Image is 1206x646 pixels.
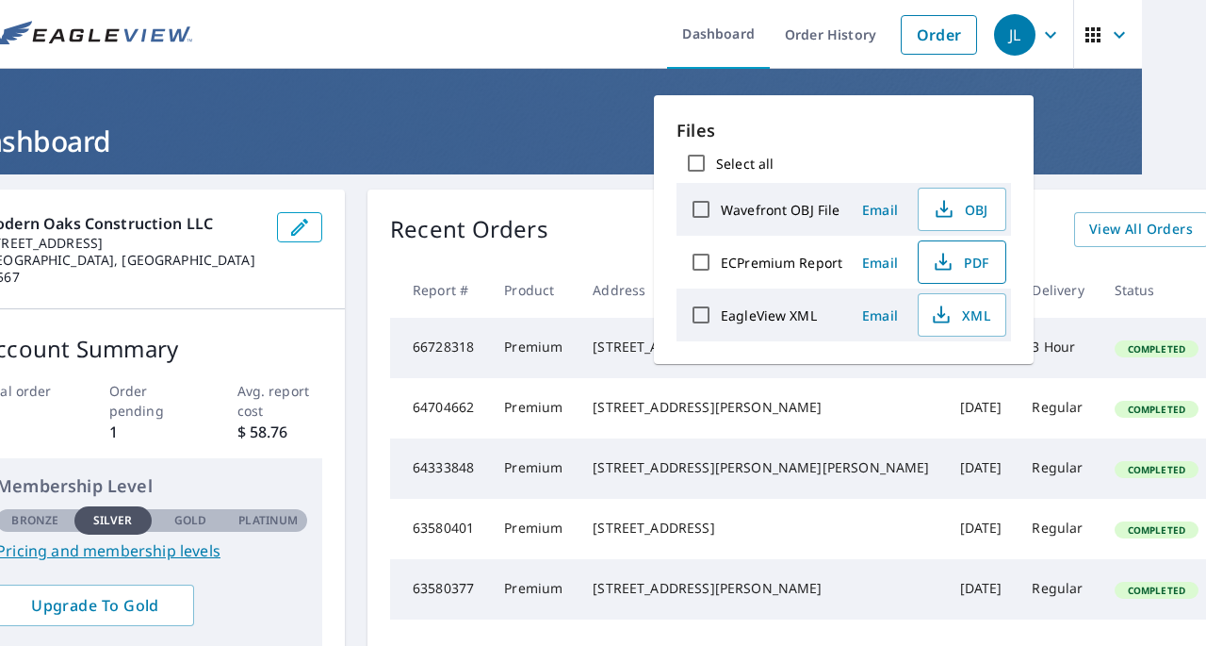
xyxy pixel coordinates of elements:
td: Premium [489,318,578,378]
label: ECPremium Report [721,254,842,272]
p: 1 [109,421,195,443]
td: 64704662 [390,378,489,439]
span: Email [857,306,903,324]
div: [STREET_ADDRESS][PERSON_NAME] [593,338,929,356]
label: Wavefront OBJ File [721,201,839,219]
td: 3 Hour [1017,318,1099,378]
td: 63580401 [390,499,489,559]
button: PDF [918,240,1006,284]
td: [DATE] [945,439,1018,499]
p: Silver [93,512,133,529]
td: [DATE] [945,378,1018,439]
span: Completed [1116,463,1197,476]
td: Regular [1017,559,1099,620]
td: Regular [1017,378,1099,439]
th: Delivery [1017,262,1099,318]
th: Product [489,262,578,318]
div: [STREET_ADDRESS][PERSON_NAME] [593,398,929,417]
td: 64333848 [390,439,489,499]
div: [STREET_ADDRESS][PERSON_NAME] [593,579,929,598]
td: 66728318 [390,318,489,378]
button: Email [850,301,910,330]
td: Premium [489,378,578,439]
span: Completed [1116,523,1197,537]
span: Completed [1116,342,1197,356]
p: Platinum [238,512,298,529]
td: [DATE] [945,499,1018,559]
div: [STREET_ADDRESS] [593,519,929,538]
span: XML [930,304,990,326]
p: Files [676,118,1011,143]
span: Email [857,201,903,219]
div: [STREET_ADDRESS][PERSON_NAME][PERSON_NAME] [593,458,929,477]
p: Gold [174,512,206,529]
div: JL [994,14,1035,56]
td: Premium [489,559,578,620]
a: Order [901,15,977,55]
th: Address [578,262,944,318]
p: Bronze [11,512,58,529]
span: OBJ [930,198,990,221]
span: Completed [1116,403,1197,416]
td: Regular [1017,499,1099,559]
td: Regular [1017,439,1099,499]
td: 63580377 [390,559,489,620]
button: OBJ [918,188,1006,231]
span: PDF [930,251,990,273]
td: Premium [489,499,578,559]
span: View All Orders [1089,218,1193,241]
button: XML [918,293,1006,337]
td: Premium [489,439,578,499]
button: Email [850,248,910,277]
span: Completed [1116,584,1197,597]
p: Recent Orders [390,212,548,247]
span: Email [857,254,903,272]
td: [DATE] [945,559,1018,620]
th: Report # [390,262,489,318]
span: Upgrade To Gold [11,595,179,616]
button: Email [850,195,910,224]
p: $ 58.76 [237,421,323,443]
label: EagleView XML [721,306,817,324]
p: Avg. report cost [237,381,323,421]
p: Order pending [109,381,195,421]
label: Select all [716,155,774,173]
